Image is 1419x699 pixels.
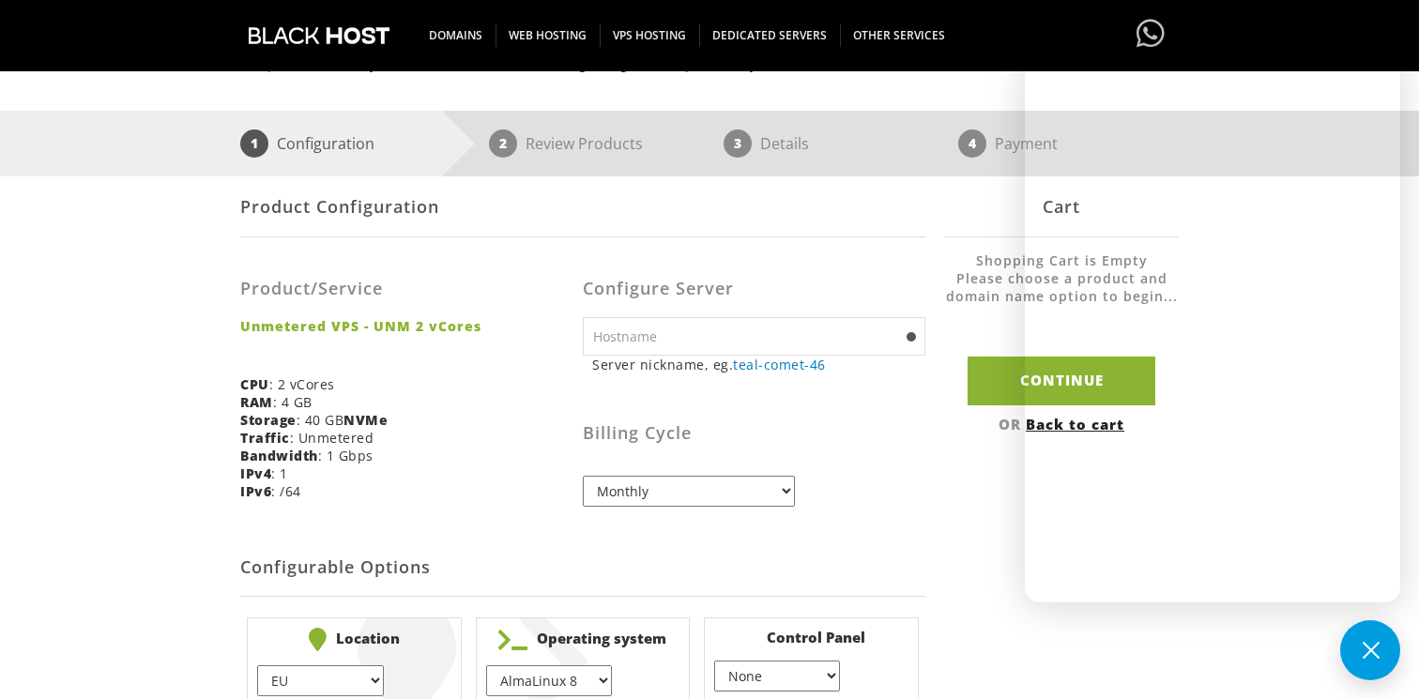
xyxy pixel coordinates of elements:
[714,661,840,691] select: } } } }
[724,129,752,158] span: 3
[489,129,517,158] span: 2
[240,393,273,411] b: RAM
[257,628,451,651] b: Location
[760,129,809,158] p: Details
[600,23,700,47] span: VPS HOSTING
[583,424,925,443] h3: Billing Cycle
[840,23,958,47] span: OTHER SERVICES
[733,356,826,373] a: teal-comet-46
[583,317,925,356] input: Hostname
[240,375,269,393] b: CPU
[486,665,612,696] select: } } } } } } } } } } } } } } } } } } } } }
[944,415,1179,433] div: OR
[240,482,271,500] b: IPv6
[583,280,925,298] h3: Configure Server
[240,411,297,429] b: Storage
[416,23,496,47] span: DOMAINS
[995,129,1058,158] p: Payment
[240,176,925,237] div: Product Configuration
[592,356,925,373] small: Server nickname, eg.
[526,129,643,158] p: Review Products
[699,23,841,47] span: DEDICATED SERVERS
[944,176,1179,237] div: Cart
[240,447,318,464] b: Bandwidth
[240,129,268,158] span: 1
[343,411,388,429] b: NVMe
[958,129,986,158] span: 4
[277,129,374,158] p: Configuration
[240,464,271,482] b: IPv4
[496,23,601,47] span: WEB HOSTING
[240,429,290,447] b: Traffic
[486,628,680,651] b: Operating system
[944,251,1179,324] li: Shopping Cart is Empty Please choose a product and domain name option to begin...
[240,280,569,298] h3: Product/Service
[240,251,583,514] div: : 2 vCores : 4 GB : 40 GB : Unmetered : 1 Gbps : 1 : /64
[240,317,569,335] strong: Unmetered VPS - UNM 2 vCores
[257,665,383,696] select: } } } } } }
[968,357,1155,404] input: Continue
[240,539,925,597] h2: Configurable Options
[714,628,908,646] b: Control Panel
